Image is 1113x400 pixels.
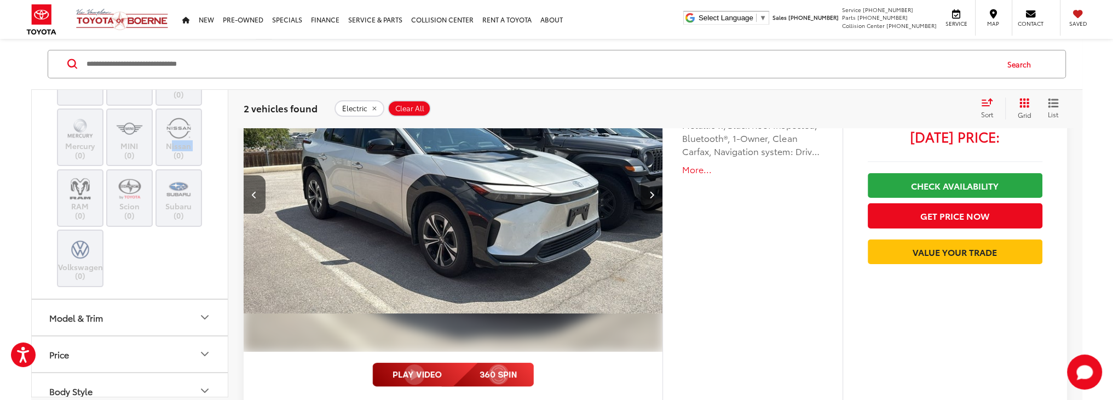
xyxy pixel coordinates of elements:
img: Vic Vaughan Toyota of Boerne in Boerne, TX) [65,176,95,202]
span: ​ [756,14,757,22]
label: Lincoln (0) [58,46,102,90]
span: Sort [981,110,993,119]
span: Service [944,20,968,27]
label: Scion (0) [107,176,152,220]
img: Vic Vaughan Toyota of Boerne in Boerne, TX) [114,176,145,202]
span: Sales [772,13,787,21]
button: Select sort value [976,98,1005,119]
span: [PHONE_NUMBER] [857,13,908,21]
img: Vic Vaughan Toyota of Boerne in Boerne, TX) [65,116,95,141]
div: Model & Trim [198,311,211,324]
div: Body Style [49,386,93,396]
label: MINI (0) [107,116,152,160]
button: Clear All [388,100,431,117]
a: Select Language​ [699,14,766,22]
span: Service [842,5,861,14]
input: Search by Make, Model, or Keyword [85,51,997,77]
button: More... [682,163,823,176]
span: [PHONE_NUMBER] [863,5,913,14]
div: Body Style [198,385,211,398]
span: Contact [1018,20,1043,27]
span: Parts [842,13,856,21]
button: Model & TrimModel & Trim [32,300,229,335]
span: List [1048,110,1059,119]
button: Get Price Now [868,203,1042,228]
label: RAM (0) [58,176,102,220]
a: Check Availability [868,173,1042,198]
img: Vic Vaughan Toyota of Boerne in Boerne, TX) [65,237,95,262]
label: Subaru (0) [157,176,201,220]
span: Collision Center [842,21,885,30]
label: Mercury (0) [58,116,102,160]
a: 2024 Toyota bZ4X Limited2024 Toyota bZ4X Limited2024 Toyota bZ4X Limited2024 Toyota bZ4X Limited [243,37,664,352]
img: full motion video [372,363,534,387]
div: Price [49,349,69,359]
a: Value Your Trade [868,239,1042,264]
span: [PHONE_NUMBER] [788,13,839,21]
span: Grid [1018,110,1031,119]
button: Grid View [1005,98,1040,119]
button: Search [997,50,1047,78]
span: Select Language [699,14,753,22]
span: [PHONE_NUMBER] [886,21,937,30]
button: Toggle Chat Window [1067,355,1102,390]
button: List View [1040,98,1067,119]
div: Price [198,348,211,361]
button: Previous image [244,175,266,214]
img: Vic Vaughan Toyota of Boerne in Boerne, TX) [164,116,194,141]
button: PricePrice [32,336,229,372]
label: Mazda (0) [107,46,152,90]
span: ▼ [759,14,766,22]
div: 2024 Toyota bZ4X Limited 2 [243,37,664,352]
span: Electric [342,104,367,113]
span: Saved [1066,20,1090,27]
span: Map [981,20,1005,27]
button: Next image [641,175,662,214]
label: Nissan (0) [157,116,201,160]
img: Vic Vaughan Toyota of Boerne in Boerne, TX) [114,116,145,141]
div: Model & Trim [49,312,103,323]
label: Volkswagen (0) [58,237,102,281]
img: Vic Vaughan Toyota of Boerne in Boerne, TX) [164,176,194,202]
label: Mercedes-Benz (0) [157,46,201,100]
span: 2 vehicles found [244,101,318,115]
img: Vic Vaughan Toyota of Boerne [76,8,169,31]
svg: Start Chat [1067,355,1102,390]
span: Clear All [395,104,424,113]
span: [DATE] Price: [868,131,1042,142]
img: 2024 Toyota bZ4X Limited [243,37,664,353]
button: remove Electric [335,100,384,117]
